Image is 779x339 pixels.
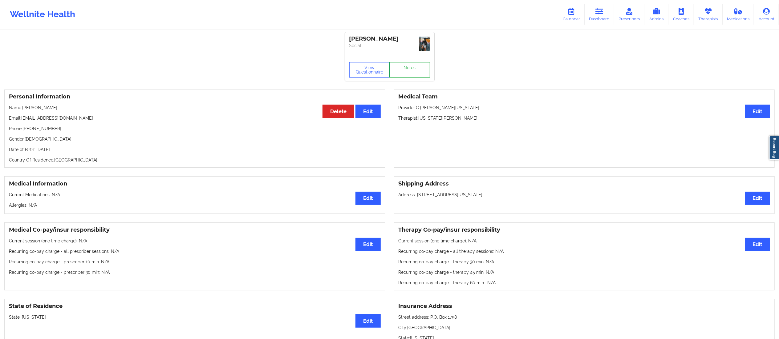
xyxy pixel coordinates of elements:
[355,105,380,118] button: Edit
[745,105,770,118] button: Edit
[644,4,668,25] a: Admins
[9,126,381,132] p: Phone: [PHONE_NUMBER]
[399,303,770,310] h3: Insurance Address
[349,42,430,49] p: Social
[399,248,770,254] p: Recurring co-pay charge - all therapy sessions : N/A
[9,248,381,254] p: Recurring co-pay charge - all prescriber sessions : N/A
[9,226,381,233] h3: Medical Co-pay/insur responsibility
[349,35,430,42] div: [PERSON_NAME]
[399,280,770,286] p: Recurring co-pay charge - therapy 60 min : N/A
[399,226,770,233] h3: Therapy Co-pay/insur responsibility
[668,4,694,25] a: Coaches
[389,62,430,78] a: Notes
[745,238,770,251] button: Edit
[399,180,770,187] h3: Shipping Address
[355,238,380,251] button: Edit
[694,4,723,25] a: Therapists
[723,4,754,25] a: Medications
[399,314,770,320] p: Street address: P.O. Box 1798
[9,136,381,142] p: Gender: [DEMOGRAPHIC_DATA]
[323,105,354,118] button: Delete
[355,192,380,205] button: Edit
[9,303,381,310] h3: State of Residence
[9,259,381,265] p: Recurring co-pay charge - prescriber 10 min : N/A
[399,105,770,111] p: Provider: C [PERSON_NAME][US_STATE]
[9,157,381,163] p: Country Of Residence: [GEOGRAPHIC_DATA]
[9,269,381,275] p: Recurring co-pay charge - prescriber 30 min : N/A
[349,62,390,78] button: View Questionnaire
[9,202,381,208] p: Allergies: N/A
[754,4,779,25] a: Account
[585,4,614,25] a: Dashboard
[399,115,770,121] p: Therapist: [US_STATE][PERSON_NAME]
[9,238,381,244] p: Current session (one time charge): N/A
[9,146,381,153] p: Date of Birth: [DATE]
[9,105,381,111] p: Name: [PERSON_NAME]
[419,37,430,51] img: 1b43a15b-6ed1-437f-b493-d588c452daf8_7188308F-E581-42C6-A87E-3BAC4248F057.png
[399,269,770,275] p: Recurring co-pay charge - therapy 45 min : N/A
[399,259,770,265] p: Recurring co-pay charge - therapy 30 min : N/A
[399,238,770,244] p: Current session (one time charge): N/A
[745,192,770,205] button: Edit
[558,4,585,25] a: Calendar
[9,115,381,121] p: Email: [EMAIL_ADDRESS][DOMAIN_NAME]
[614,4,645,25] a: Prescribers
[9,180,381,187] h3: Medical Information
[355,314,380,327] button: Edit
[769,136,779,160] a: Report Bug
[9,314,381,320] p: State: [US_STATE]
[9,93,381,100] h3: Personal Information
[9,192,381,198] p: Current Medications: N/A
[399,325,770,331] p: City: [GEOGRAPHIC_DATA]
[399,93,770,100] h3: Medical Team
[399,192,770,198] p: Address: [STREET_ADDRESS][US_STATE].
